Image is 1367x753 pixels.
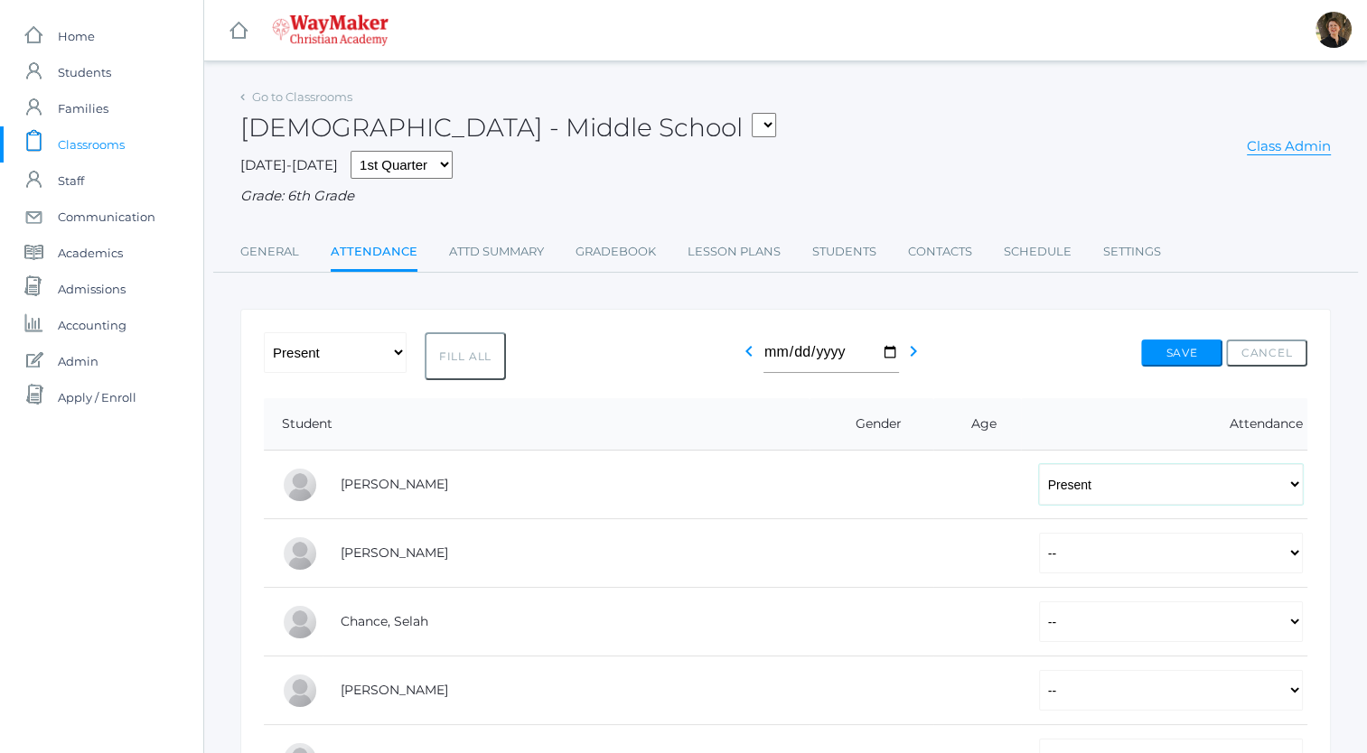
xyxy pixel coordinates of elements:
div: Grade: 6th Grade [240,186,1331,207]
div: Gabby Brozek [282,535,318,572]
h2: [DEMOGRAPHIC_DATA] - Middle School [240,114,776,142]
i: chevron_left [738,340,760,362]
img: waymaker-logo-stack-white-1602f2b1af18da31a5905e9982d058868370996dac5278e84edea6dabf9a3315.png [272,14,389,46]
a: Gradebook [576,234,656,270]
span: Accounting [58,307,126,343]
a: General [240,234,299,270]
a: Attd Summary [449,234,544,270]
a: Contacts [908,234,972,270]
a: Lesson Plans [688,234,781,270]
a: Class Admin [1247,137,1331,155]
a: Settings [1103,234,1161,270]
th: Attendance [1021,398,1307,451]
span: Students [58,54,111,90]
button: Fill All [425,332,506,380]
div: Josey Baker [282,467,318,503]
th: Gender [810,398,934,451]
a: [PERSON_NAME] [341,682,448,698]
a: Schedule [1004,234,1072,270]
div: Dianna Renz [1316,12,1352,48]
div: Levi Erner [282,673,318,709]
span: Families [58,90,108,126]
span: Staff [58,163,84,199]
span: [DATE]-[DATE] [240,156,338,173]
span: Classrooms [58,126,125,163]
a: [PERSON_NAME] [341,476,448,492]
span: Home [58,18,95,54]
a: Chance, Selah [341,613,428,629]
th: Age [933,398,1020,451]
a: Students [812,234,876,270]
a: [PERSON_NAME] [341,544,448,561]
a: Go to Classrooms [252,89,352,104]
div: Selah Chance [282,604,318,640]
a: chevron_left [738,349,760,366]
span: Communication [58,199,155,235]
i: chevron_right [903,340,924,362]
span: Admissions [58,271,126,307]
span: Academics [58,235,123,271]
button: Cancel [1226,339,1307,367]
span: Admin [58,343,98,379]
span: Apply / Enroll [58,379,136,415]
a: chevron_right [903,349,924,366]
a: Attendance [331,234,417,273]
th: Student [264,398,810,451]
button: Save [1141,339,1222,367]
